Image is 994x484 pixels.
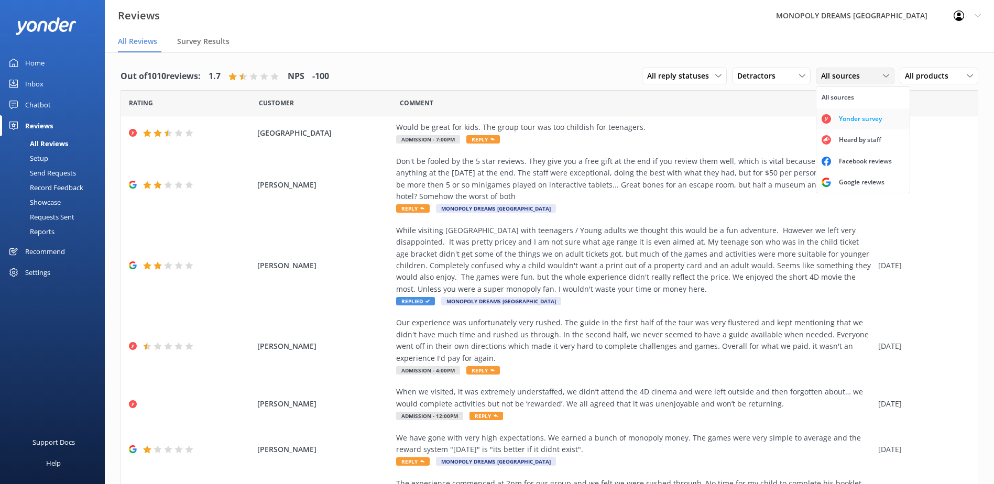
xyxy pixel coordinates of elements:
span: Reply [466,135,500,144]
div: Facebook reviews [831,156,900,167]
span: Reply [469,412,503,420]
span: MONOPOLY DREAMS [GEOGRAPHIC_DATA] [441,297,561,305]
span: All reply statuses [647,70,715,82]
span: [PERSON_NAME] [257,340,391,352]
div: Requests Sent [6,210,74,224]
div: Chatbot [25,94,51,115]
h4: -100 [312,70,329,83]
div: Recommend [25,241,65,262]
span: All products [905,70,955,82]
div: Reports [6,224,54,239]
div: All Reviews [6,136,68,151]
a: Requests Sent [6,210,105,224]
div: [DATE] [878,340,965,352]
div: [DATE] [878,127,965,139]
span: Detractors [737,70,782,82]
a: Record Feedback [6,180,105,195]
span: [GEOGRAPHIC_DATA] [257,127,391,139]
a: Showcase [6,195,105,210]
span: Date [129,98,153,108]
div: All sources [822,92,854,103]
div: [DATE] [878,260,965,271]
span: Reply [396,457,430,466]
div: Setup [6,151,48,166]
div: Reviews [25,115,53,136]
div: Heard by staff [831,135,889,145]
span: [PERSON_NAME] [257,398,391,410]
div: Send Requests [6,166,76,180]
div: Settings [25,262,50,283]
span: Replied [396,297,435,305]
span: [PERSON_NAME] [257,444,391,455]
h4: 1.7 [209,70,221,83]
span: [PERSON_NAME] [257,260,391,271]
div: Google reviews [831,177,892,188]
img: yonder-white-logo.png [16,17,76,35]
a: All Reviews [6,136,105,151]
div: [DATE] [878,398,965,410]
span: Admission - 4:00pm [396,366,460,375]
div: When we visited, it was extremely understaffed, we didn’t attend the 4D cinema and were left outs... [396,386,873,410]
span: All sources [821,70,866,82]
h4: Out of 1010 reviews: [121,70,201,83]
div: Help [46,453,61,474]
a: Send Requests [6,166,105,180]
div: Yonder survey [831,114,890,124]
span: Admission - 12:00pm [396,412,463,420]
div: Support Docs [32,432,75,453]
div: [DATE] [878,444,965,455]
div: While visiting [GEOGRAPHIC_DATA] with teenagers / Young adults we thought this would be a fun adv... [396,225,873,295]
span: MONOPOLY DREAMS [GEOGRAPHIC_DATA] [436,204,556,213]
h4: NPS [288,70,304,83]
span: Admission - 7:00pm [396,135,460,144]
div: Record Feedback [6,180,83,195]
a: Setup [6,151,105,166]
span: Survey Results [177,36,230,47]
span: All Reviews [118,36,157,47]
h3: Reviews [118,7,160,24]
span: MONOPOLY DREAMS [GEOGRAPHIC_DATA] [436,457,556,466]
span: Reply [466,366,500,375]
div: We have gone with very high expectations. We earned a bunch of monopoly money. The games were ver... [396,432,873,456]
div: [DATE] [878,179,965,191]
a: Reports [6,224,105,239]
div: Would be great for kids. The group tour was too childish for teenagers. [396,122,873,133]
div: Our experience was unfortunately very rushed. The guide in the first half of the tour was very fl... [396,317,873,364]
div: Inbox [25,73,43,94]
div: Home [25,52,45,73]
span: Reply [396,204,430,213]
span: Question [400,98,433,108]
div: Don't be fooled by the 5 star reviews. They give you a free gift at the end if you review them we... [396,156,873,203]
span: Date [259,98,294,108]
span: [PERSON_NAME] [257,179,391,191]
div: Showcase [6,195,61,210]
